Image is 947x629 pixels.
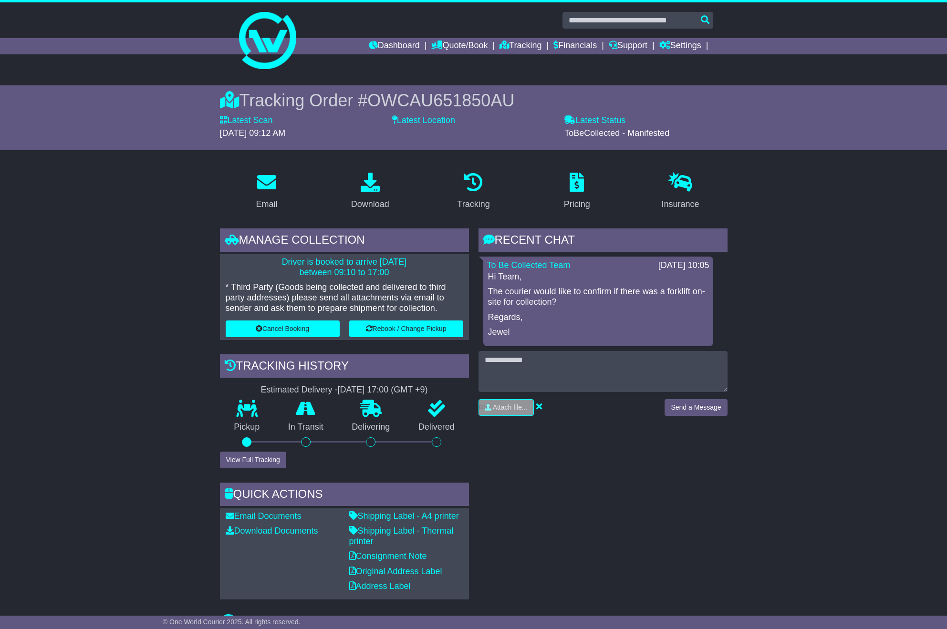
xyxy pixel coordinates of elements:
div: [DATE] 10:05 [658,260,709,271]
div: RECENT CHAT [479,228,728,254]
div: Quick Actions [220,483,469,508]
span: [DATE] 09:12 AM [220,128,286,138]
p: Pickup [220,422,274,433]
p: * Third Party (Goods being collected and delivered to third party addresses) please send all atta... [226,282,463,313]
button: View Full Tracking [220,452,286,468]
button: Send a Message [665,399,727,416]
span: OWCAU651850AU [367,91,514,110]
p: In Transit [274,422,338,433]
p: Delivering [338,422,405,433]
label: Latest Scan [220,115,273,126]
span: ToBeCollected - Manifested [564,128,669,138]
button: Rebook / Change Pickup [349,320,463,337]
a: Settings [659,38,701,54]
a: Dashboard [369,38,420,54]
a: To Be Collected Team [487,260,571,270]
p: Delivered [404,422,469,433]
p: The courier would like to confirm if there was a forklift on-site for collection? [488,287,708,307]
a: Consignment Note [349,551,427,561]
div: Email [256,198,277,211]
a: Email Documents [226,511,302,521]
a: Shipping Label - A4 printer [349,511,459,521]
div: Manage collection [220,228,469,254]
label: Latest Status [564,115,625,126]
div: Pricing [564,198,590,211]
a: Tracking [500,38,541,54]
p: Jewel [488,327,708,338]
a: Insurance [656,169,706,214]
label: Latest Location [392,115,455,126]
a: Pricing [558,169,596,214]
a: Original Address Label [349,567,442,576]
span: © One World Courier 2025. All rights reserved. [163,618,301,626]
a: Quote/Book [431,38,488,54]
div: Tracking [457,198,489,211]
div: Download [351,198,389,211]
div: [DATE] 17:00 (GMT +9) [338,385,428,395]
div: Estimated Delivery - [220,385,469,395]
p: Hi Team, [488,272,708,282]
button: Cancel Booking [226,320,340,337]
a: Download Documents [226,526,318,536]
a: Address Label [349,581,411,591]
div: Tracking Order # [220,90,728,111]
p: Regards, [488,312,708,323]
a: Tracking [451,169,496,214]
a: Support [609,38,647,54]
p: Driver is booked to arrive [DATE] between 09:10 to 17:00 [226,257,463,278]
div: Tracking history [220,354,469,380]
a: Email [250,169,283,214]
a: Download [345,169,395,214]
a: Financials [553,38,597,54]
div: Insurance [662,198,699,211]
a: Shipping Label - Thermal printer [349,526,454,546]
